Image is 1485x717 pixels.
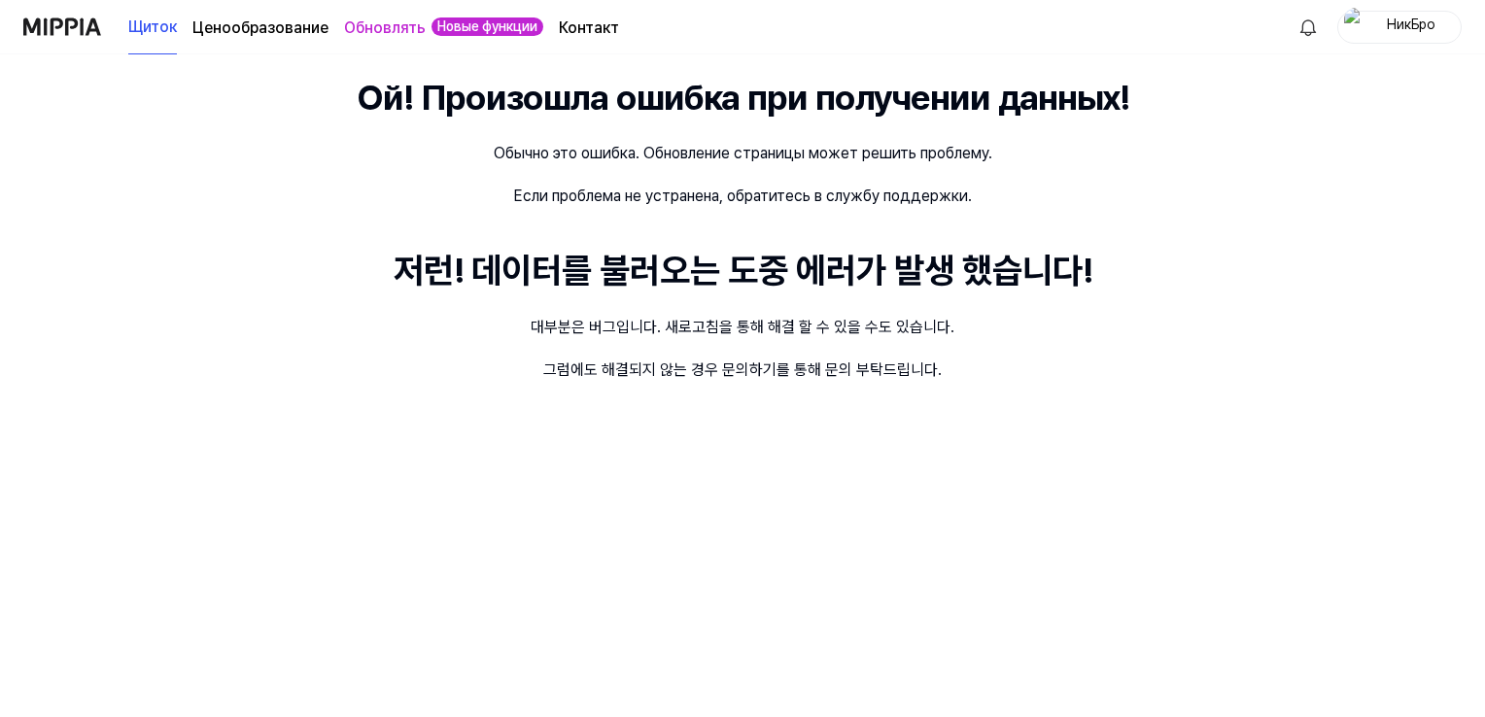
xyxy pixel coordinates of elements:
a: Щиток [128,1,177,54]
a: Обновлять [344,17,426,40]
a: Контакт [559,17,619,40]
div: Обычно это ошибка. Обновление страницы может решить проблему. [494,142,992,165]
div: Новые функции [432,17,543,37]
div: 저런! 데이터를 불러오는 도중 에러가 발생 했습니다! [394,247,1092,295]
div: НикБро [1373,16,1449,37]
img: профиль [1344,8,1367,47]
a: Ценообразование [192,17,328,40]
div: Ой! Произошла ошибка при получении данных! [357,74,1129,122]
img: 알림 [1296,16,1320,39]
div: 그럼에도 해결되지 않는 경우 문의하기를 통해 문의 부탁드립니다. [543,358,942,382]
button: профильНикБро [1337,11,1462,44]
div: 대부분은 버그입니다. 새로고침을 통해 해결 할 수 있을 수도 있습니다. [531,316,954,339]
div: Если проблема не устранена, обратитесь в службу поддержки. [513,185,972,208]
